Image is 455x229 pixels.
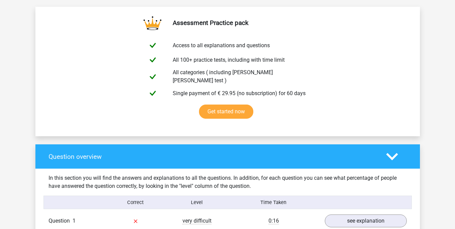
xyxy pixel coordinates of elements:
span: 0:16 [268,218,279,224]
h4: Question overview [49,153,376,161]
span: Question [49,217,73,225]
a: see explanation [325,214,407,227]
span: 1 [73,218,76,224]
div: Level [166,199,228,206]
div: Correct [105,199,166,206]
span: very difficult [182,218,211,224]
a: Get started now [199,105,253,119]
div: Time Taken [227,199,319,206]
div: In this section you will find the answers and explanations to all the questions. In addition, for... [44,174,412,190]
